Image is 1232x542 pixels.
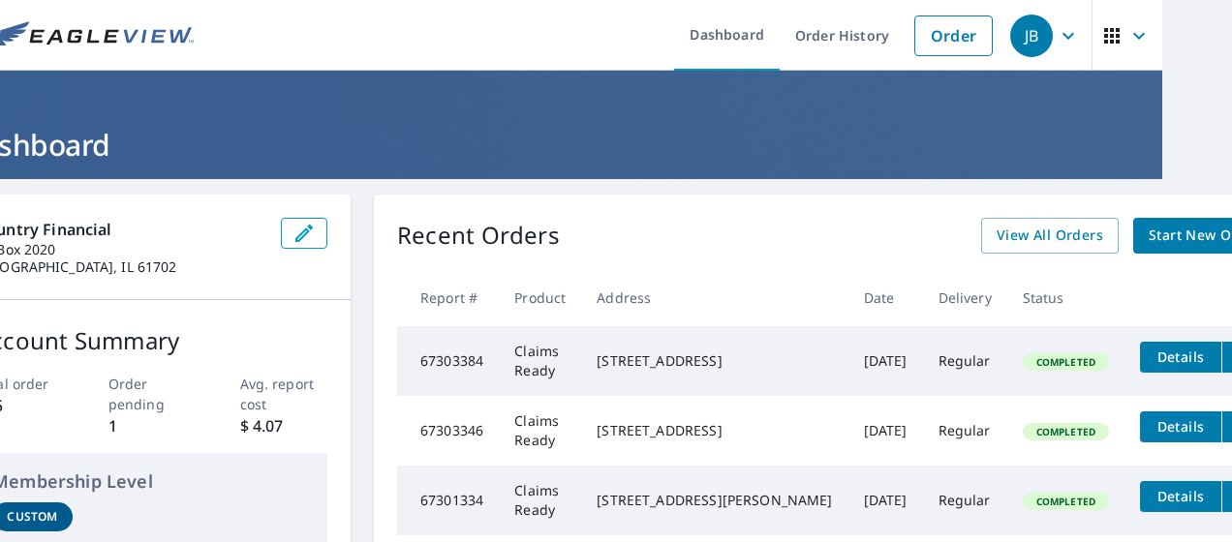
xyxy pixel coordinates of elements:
[597,421,832,440] div: [STREET_ADDRESS]
[581,269,847,326] th: Address
[1025,355,1107,369] span: Completed
[7,508,57,526] p: Custom
[923,326,1007,396] td: Regular
[848,269,923,326] th: Date
[240,414,328,437] p: $ 4.07
[1140,342,1221,373] button: detailsBtn-67303384
[923,396,1007,466] td: Regular
[108,414,197,437] p: 1
[397,466,499,535] td: 67301334
[1152,487,1210,505] span: Details
[597,491,832,510] div: [STREET_ADDRESS][PERSON_NAME]
[1025,425,1107,438] span: Completed
[848,396,923,466] td: [DATE]
[997,224,1103,248] span: View All Orders
[240,374,328,414] p: Avg. report cost
[499,396,581,466] td: Claims Ready
[1010,15,1053,57] div: JB
[1007,269,1124,326] th: Status
[597,351,832,371] div: [STREET_ADDRESS]
[397,396,499,466] td: 67303346
[397,326,499,396] td: 67303384
[108,374,197,414] p: Order pending
[848,466,923,535] td: [DATE]
[848,326,923,396] td: [DATE]
[499,466,581,535] td: Claims Ready
[1140,411,1221,442] button: detailsBtn-67303346
[981,218,1119,254] a: View All Orders
[1152,417,1210,436] span: Details
[1140,481,1221,512] button: detailsBtn-67301334
[923,269,1007,326] th: Delivery
[397,269,499,326] th: Report #
[914,15,993,56] a: Order
[923,466,1007,535] td: Regular
[499,326,581,396] td: Claims Ready
[397,218,560,254] p: Recent Orders
[499,269,581,326] th: Product
[1025,495,1107,508] span: Completed
[1152,347,1210,366] span: Details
